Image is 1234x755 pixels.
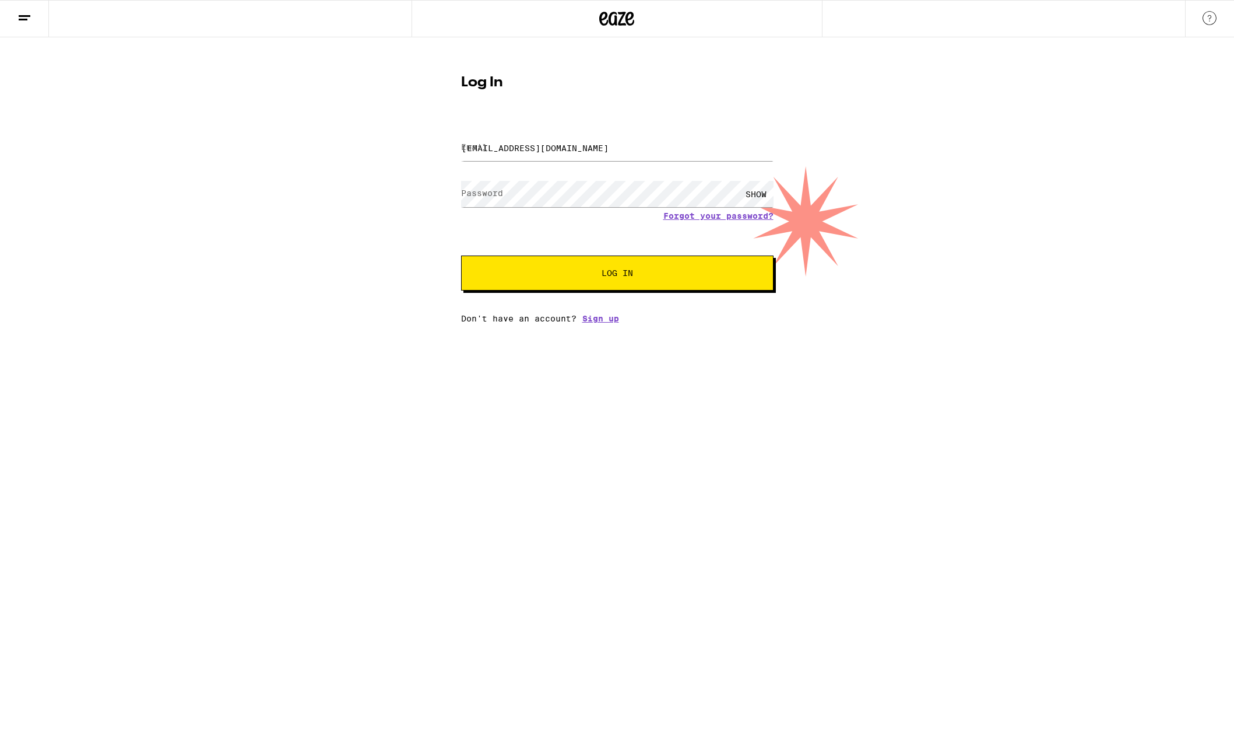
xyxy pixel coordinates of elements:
label: Password [461,188,503,198]
div: Don't have an account? [461,314,774,323]
h1: Log In [461,76,774,90]
input: Email [461,135,774,161]
span: Log In [602,269,633,277]
label: Email [461,142,487,152]
a: Forgot your password? [663,211,774,221]
a: Sign up [582,314,619,323]
span: Hi. Need any help? [7,8,84,18]
div: SHOW [739,181,774,207]
button: Log In [461,256,774,291]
